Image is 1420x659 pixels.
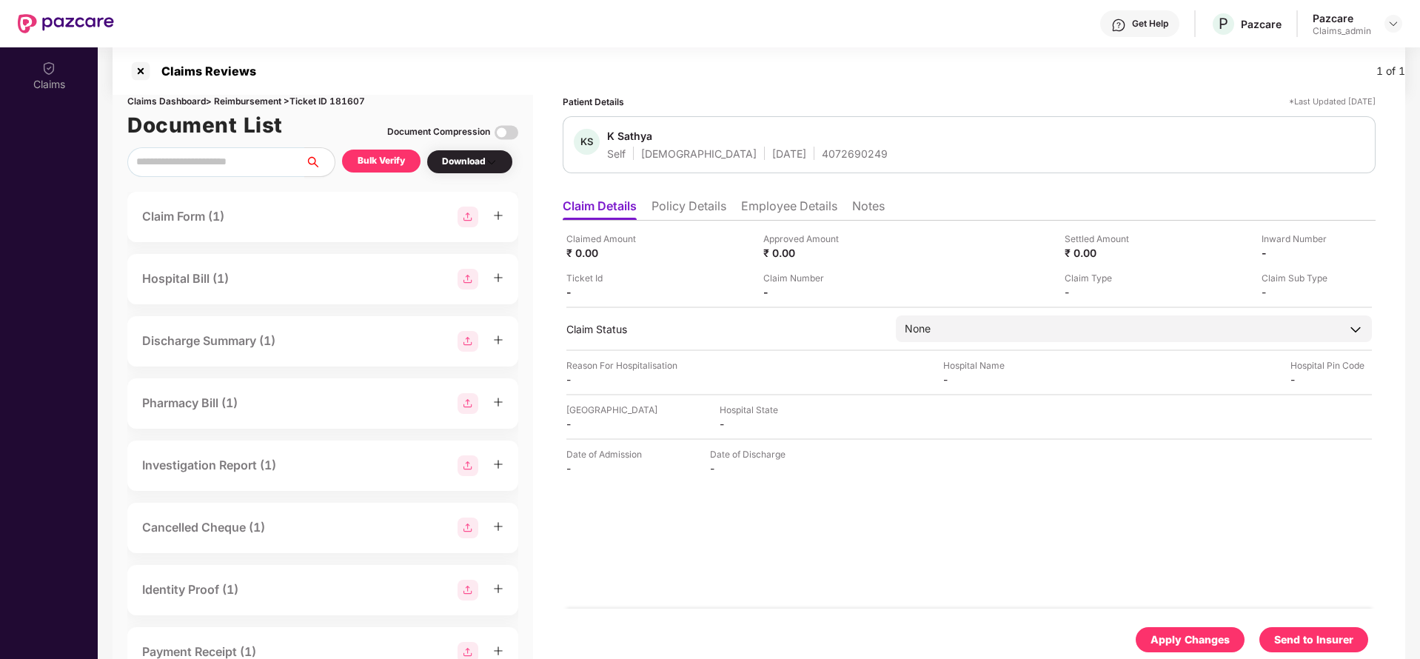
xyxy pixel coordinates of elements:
div: - [710,461,791,475]
span: plus [493,583,503,594]
div: Claim Form (1) [142,207,224,226]
div: [DATE] [772,147,806,161]
div: Claimed Amount [566,232,648,246]
span: plus [493,210,503,221]
div: Ticket Id [566,271,648,285]
div: Document Compression [387,125,490,139]
div: 1 of 1 [1376,63,1405,79]
div: Send to Insurer [1274,632,1353,648]
li: Employee Details [741,198,837,220]
button: search [304,147,335,177]
span: plus [493,646,503,656]
img: svg+xml;base64,PHN2ZyBpZD0iR3JvdXBfMjg4MTMiIGRhdGEtbmFtZT0iR3JvdXAgMjg4MTMiIHhtbG5zPSJodHRwOi8vd3... [458,207,478,227]
span: plus [493,335,503,345]
div: Hospital Name [943,358,1025,372]
div: - [566,461,648,475]
img: downArrowIcon [1348,322,1363,337]
img: svg+xml;base64,PHN2ZyBpZD0iVG9nZ2xlLTMyeDMyIiB4bWxucz0iaHR0cDovL3d3dy53My5vcmcvMjAwMC9zdmciIHdpZH... [495,121,518,144]
img: New Pazcare Logo [18,14,114,33]
div: Hospital Pin Code [1290,358,1372,372]
img: svg+xml;base64,PHN2ZyBpZD0iR3JvdXBfMjg4MTMiIGRhdGEtbmFtZT0iR3JvdXAgMjg4MTMiIHhtbG5zPSJodHRwOi8vd3... [458,580,478,601]
div: Claim Type [1065,271,1146,285]
span: plus [493,459,503,469]
img: svg+xml;base64,PHN2ZyBpZD0iSGVscC0zMngzMiIgeG1sbnM9Imh0dHA6Ly93d3cudzMub3JnLzIwMDAvc3ZnIiB3aWR0aD... [1111,18,1126,33]
span: plus [493,272,503,283]
div: Hospital State [720,403,801,417]
div: Download [442,155,498,169]
li: Claim Details [563,198,637,220]
div: *Last Updated [DATE] [1289,95,1376,109]
div: - [566,417,648,431]
div: Claims_admin [1313,25,1371,37]
span: P [1219,15,1228,33]
div: - [1262,246,1343,260]
div: Hospital Bill (1) [142,270,229,288]
div: Identity Proof (1) [142,581,238,599]
div: - [943,372,1025,387]
div: Pharmacy Bill (1) [142,394,238,412]
img: svg+xml;base64,PHN2ZyBpZD0iR3JvdXBfMjg4MTMiIGRhdGEtbmFtZT0iR3JvdXAgMjg4MTMiIHhtbG5zPSJodHRwOi8vd3... [458,269,478,290]
span: plus [493,521,503,532]
div: - [1065,285,1146,299]
div: - [1290,372,1372,387]
div: Get Help [1132,18,1168,30]
div: Discharge Summary (1) [142,332,275,350]
div: - [566,372,648,387]
div: Self [607,147,626,161]
div: Claim Sub Type [1262,271,1343,285]
div: 4072690249 [822,147,888,161]
img: svg+xml;base64,PHN2ZyBpZD0iRHJvcGRvd24tMzJ4MzIiIHhtbG5zPSJodHRwOi8vd3d3LnczLm9yZy8yMDAwL3N2ZyIgd2... [1387,18,1399,30]
div: Investigation Report (1) [142,456,276,475]
h1: Document List [127,109,283,141]
div: - [763,285,845,299]
div: [GEOGRAPHIC_DATA] [566,403,657,417]
div: Pazcare [1313,11,1371,25]
div: Pazcare [1241,17,1282,31]
div: Date of Admission [566,447,648,461]
div: Reason For Hospitalisation [566,358,677,372]
div: Claims Reviews [153,64,256,78]
span: search [304,156,335,168]
img: svg+xml;base64,PHN2ZyBpZD0iR3JvdXBfMjg4MTMiIGRhdGEtbmFtZT0iR3JvdXAgMjg4MTMiIHhtbG5zPSJodHRwOi8vd3... [458,455,478,476]
img: svg+xml;base64,PHN2ZyBpZD0iR3JvdXBfMjg4MTMiIGRhdGEtbmFtZT0iR3JvdXAgMjg4MTMiIHhtbG5zPSJodHRwOi8vd3... [458,331,478,352]
div: KS [574,129,600,155]
div: Settled Amount [1065,232,1146,246]
div: Claim Number [763,271,845,285]
div: None [905,321,931,337]
li: Policy Details [652,198,726,220]
div: Apply Changes [1151,632,1230,648]
div: Claim Status [566,322,881,336]
div: - [1262,285,1343,299]
div: Inward Number [1262,232,1343,246]
div: ₹ 0.00 [763,246,845,260]
div: Date of Discharge [710,447,791,461]
div: - [566,285,648,299]
img: svg+xml;base64,PHN2ZyBpZD0iR3JvdXBfMjg4MTMiIGRhdGEtbmFtZT0iR3JvdXAgMjg4MTMiIHhtbG5zPSJodHRwOi8vd3... [458,518,478,538]
img: svg+xml;base64,PHN2ZyBpZD0iQ2xhaW0iIHhtbG5zPSJodHRwOi8vd3d3LnczLm9yZy8yMDAwL3N2ZyIgd2lkdGg9IjIwIi... [41,61,56,76]
div: Patient Details [563,95,624,109]
span: plus [493,397,503,407]
div: ₹ 0.00 [1065,246,1146,260]
div: Claims Dashboard > Reimbursement > Ticket ID 181607 [127,95,518,109]
div: ₹ 0.00 [566,246,648,260]
img: svg+xml;base64,PHN2ZyBpZD0iRHJvcGRvd24tMzJ4MzIiIHhtbG5zPSJodHRwOi8vd3d3LnczLm9yZy8yMDAwL3N2ZyIgd2... [486,156,498,168]
div: - [720,417,801,431]
div: Bulk Verify [358,154,405,168]
img: svg+xml;base64,PHN2ZyBpZD0iR3JvdXBfMjg4MTMiIGRhdGEtbmFtZT0iR3JvdXAgMjg4MTMiIHhtbG5zPSJodHRwOi8vd3... [458,393,478,414]
div: [DEMOGRAPHIC_DATA] [641,147,757,161]
div: Approved Amount [763,232,845,246]
li: Notes [852,198,885,220]
div: K Sathya [607,129,652,143]
div: Cancelled Cheque (1) [142,518,265,537]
